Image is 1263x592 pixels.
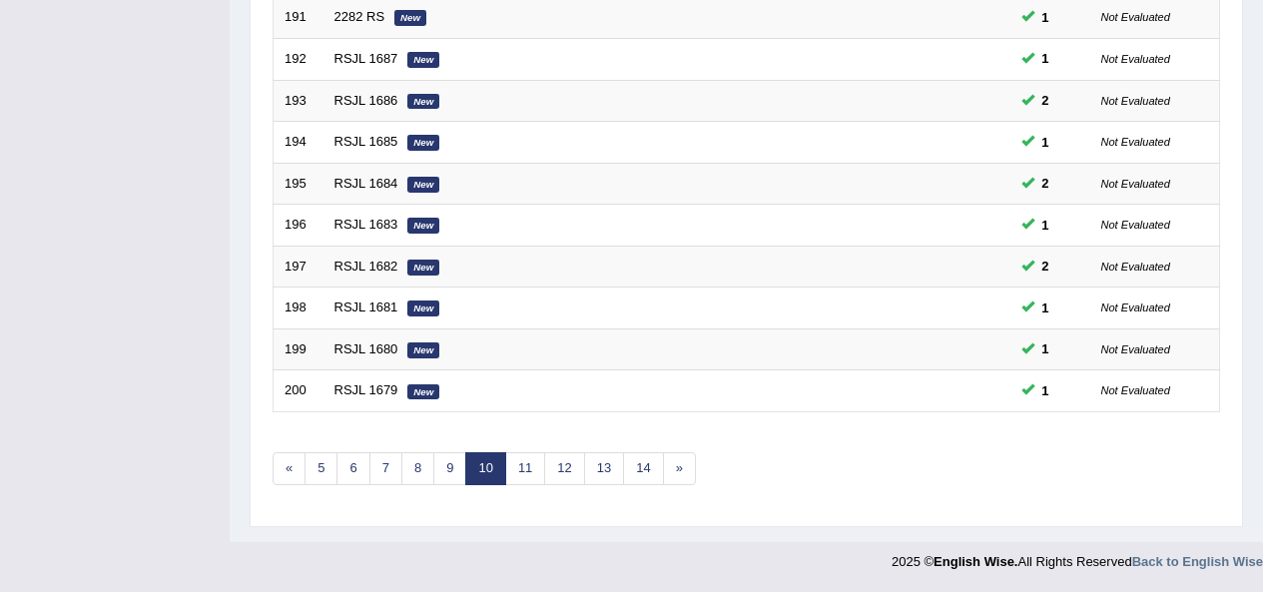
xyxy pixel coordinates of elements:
a: 6 [336,452,369,485]
span: You can still take this question [1034,380,1057,401]
small: Not Evaluated [1101,136,1170,148]
em: New [407,177,439,193]
span: You can still take this question [1034,256,1057,277]
em: New [407,384,439,400]
small: Not Evaluated [1101,95,1170,107]
a: 9 [433,452,466,485]
a: 2282 RS [334,9,385,24]
a: 7 [369,452,402,485]
td: 199 [274,328,323,370]
a: RSJL 1684 [334,176,398,191]
td: 197 [274,246,323,288]
a: 12 [544,452,584,485]
span: You can still take this question [1034,338,1057,359]
strong: English Wise. [934,554,1017,569]
em: New [407,52,439,68]
small: Not Evaluated [1101,301,1170,313]
span: You can still take this question [1034,7,1057,28]
em: New [394,10,426,26]
td: 196 [274,205,323,247]
small: Not Evaluated [1101,384,1170,396]
em: New [407,135,439,151]
a: RSJL 1686 [334,93,398,108]
small: Not Evaluated [1101,53,1170,65]
a: RSJL 1681 [334,299,398,314]
a: RSJL 1680 [334,341,398,356]
td: 198 [274,288,323,329]
a: RSJL 1685 [334,134,398,149]
a: 14 [623,452,663,485]
span: You can still take this question [1034,48,1057,69]
small: Not Evaluated [1101,261,1170,273]
small: Not Evaluated [1101,178,1170,190]
a: Back to English Wise [1132,554,1263,569]
span: You can still take this question [1034,173,1057,194]
a: RSJL 1687 [334,51,398,66]
a: 13 [584,452,624,485]
small: Not Evaluated [1101,219,1170,231]
span: You can still take this question [1034,132,1057,153]
em: New [407,94,439,110]
a: « [273,452,306,485]
a: RSJL 1682 [334,259,398,274]
td: 194 [274,122,323,164]
a: 8 [401,452,434,485]
td: 200 [274,370,323,412]
em: New [407,342,439,358]
a: 10 [465,452,505,485]
a: » [663,452,696,485]
a: 11 [505,452,545,485]
span: You can still take this question [1034,215,1057,236]
em: New [407,300,439,316]
span: You can still take this question [1034,297,1057,318]
span: You can still take this question [1034,90,1057,111]
em: New [407,218,439,234]
a: RSJL 1683 [334,217,398,232]
td: 192 [274,38,323,80]
em: New [407,260,439,276]
small: Not Evaluated [1101,11,1170,23]
div: 2025 © All Rights Reserved [892,542,1263,571]
small: Not Evaluated [1101,343,1170,355]
td: 195 [274,163,323,205]
a: RSJL 1679 [334,382,398,397]
a: 5 [305,452,337,485]
td: 193 [274,80,323,122]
